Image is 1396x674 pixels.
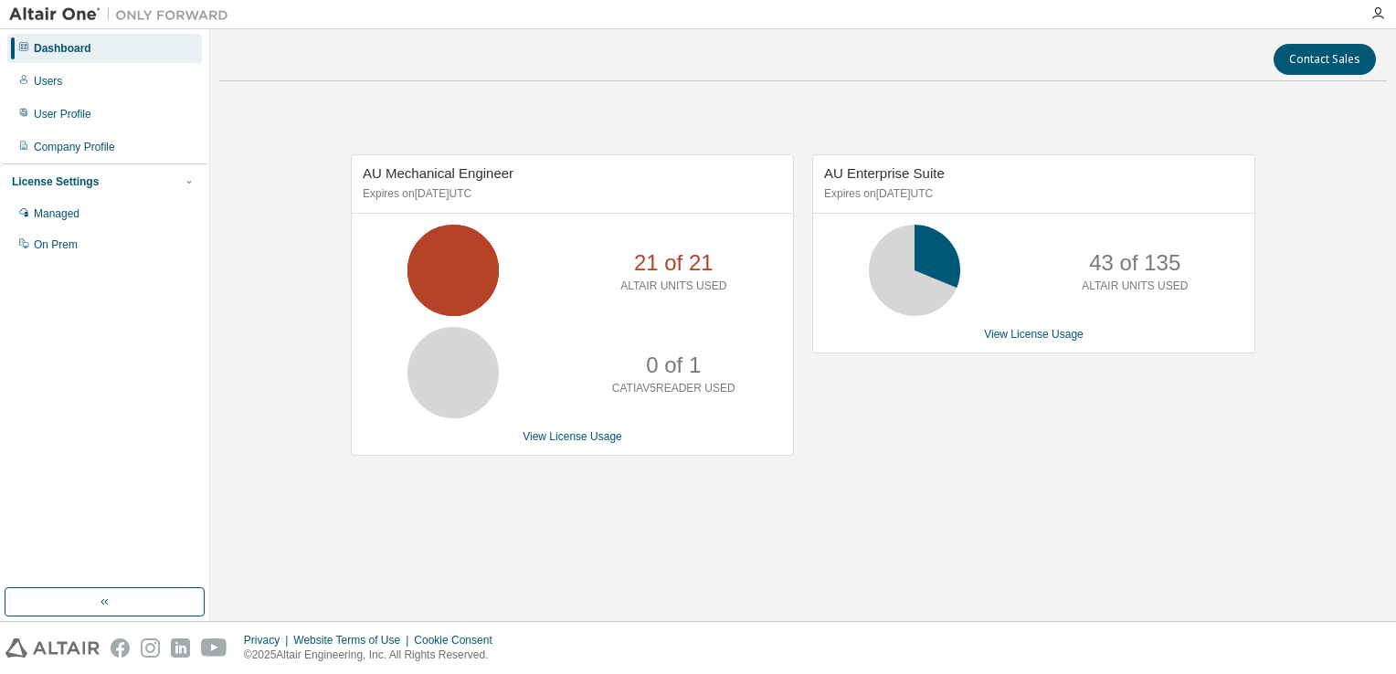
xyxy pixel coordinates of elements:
img: linkedin.svg [171,638,190,658]
button: Contact Sales [1274,44,1376,75]
div: License Settings [12,174,99,189]
span: AU Mechanical Engineer [363,165,513,181]
p: Expires on [DATE] UTC [824,186,1239,202]
p: ALTAIR UNITS USED [1082,279,1188,294]
div: User Profile [34,107,91,121]
div: On Prem [34,237,78,252]
a: View License Usage [984,328,1084,341]
div: Privacy [244,633,293,648]
p: Expires on [DATE] UTC [363,186,777,202]
img: youtube.svg [201,638,227,658]
p: © 2025 Altair Engineering, Inc. All Rights Reserved. [244,648,503,663]
div: Company Profile [34,140,115,154]
img: facebook.svg [111,638,130,658]
div: Users [34,74,62,89]
img: altair_logo.svg [5,638,100,658]
div: Managed [34,206,79,221]
p: 0 of 1 [646,350,701,381]
div: Cookie Consent [414,633,502,648]
div: Dashboard [34,41,91,56]
p: CATIAV5READER USED [612,381,735,396]
a: View License Usage [523,430,622,443]
div: Website Terms of Use [293,633,414,648]
p: 21 of 21 [634,247,714,279]
span: AU Enterprise Suite [824,165,945,181]
img: Altair One [9,5,238,24]
p: ALTAIR UNITS USED [620,279,726,294]
p: 43 of 135 [1089,247,1180,279]
img: instagram.svg [141,638,160,658]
